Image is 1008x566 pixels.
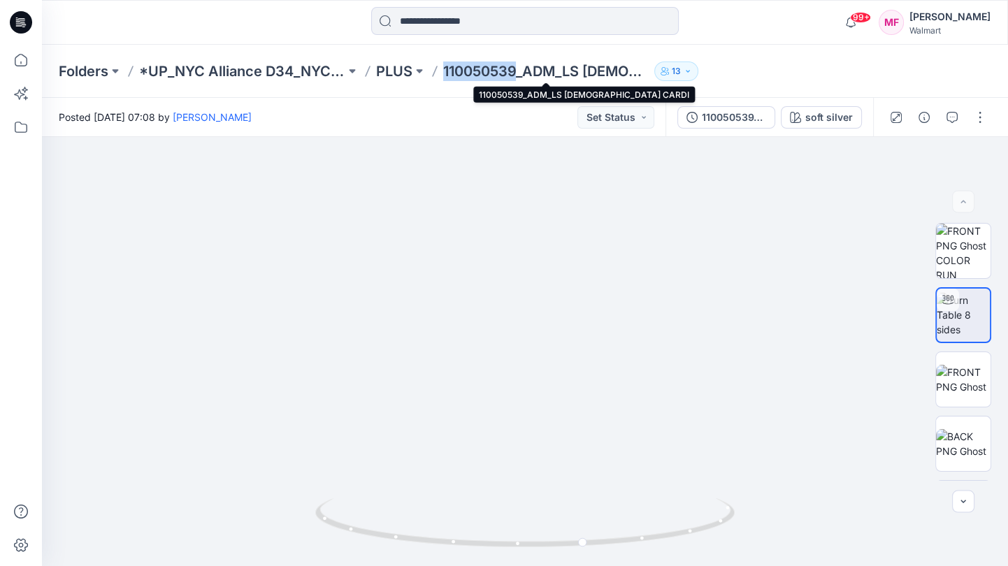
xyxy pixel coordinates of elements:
span: Posted [DATE] 07:08 by [59,110,252,124]
a: [PERSON_NAME] [173,111,252,123]
a: PLUS [376,61,412,81]
span: 99+ [850,12,871,23]
div: [PERSON_NAME] [909,8,991,25]
button: 110050539_ADM_LS [DEMOGRAPHIC_DATA] CARDI-9-5 [677,106,775,129]
p: 13 [672,64,681,79]
img: FRONT PNG Ghost [936,365,991,394]
img: Turn Table 8 sides [937,293,990,337]
button: Details [913,106,935,129]
a: Folders [59,61,108,81]
div: MF [879,10,904,35]
button: 13 [654,61,698,81]
img: FRONT PNG Ghost COLOR RUN [936,224,991,278]
div: soft silver [805,110,853,125]
button: soft silver [781,106,862,129]
img: BACK PNG Ghost [936,429,991,458]
a: *UP_NYC Alliance D34_NYC IN* [139,61,345,81]
img: eyJhbGciOiJIUzI1NiIsImtpZCI6IjAiLCJzbHQiOiJzZXMiLCJ0eXAiOiJKV1QifQ.eyJkYXRhIjp7InR5cGUiOiJzdG9yYW... [186,13,863,566]
div: 110050539_ADM_LS [DEMOGRAPHIC_DATA] CARDI-9-5 [702,110,766,125]
p: 110050539_ADM_LS [DEMOGRAPHIC_DATA] CARDI [443,61,649,81]
div: Walmart [909,25,991,36]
